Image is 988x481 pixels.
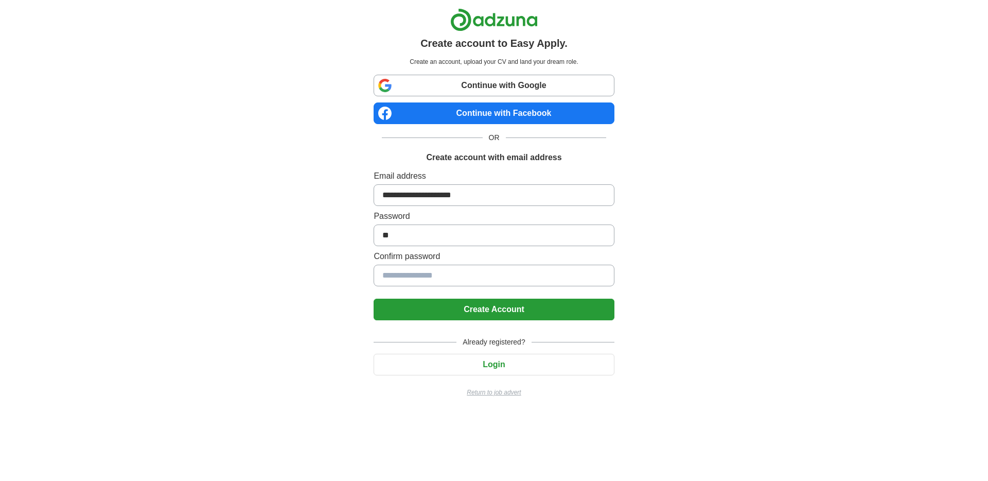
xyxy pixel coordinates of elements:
button: Login [374,354,614,375]
span: OR [483,132,506,143]
h1: Create account to Easy Apply. [420,36,568,51]
span: Already registered? [456,337,531,348]
h1: Create account with email address [426,151,561,164]
img: Adzuna logo [450,8,538,31]
p: Create an account, upload your CV and land your dream role. [376,57,612,66]
a: Login [374,360,614,369]
a: Continue with Facebook [374,102,614,124]
a: Continue with Google [374,75,614,96]
label: Confirm password [374,250,614,263]
label: Password [374,210,614,222]
a: Return to job advert [374,388,614,397]
button: Create Account [374,299,614,320]
label: Email address [374,170,614,182]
